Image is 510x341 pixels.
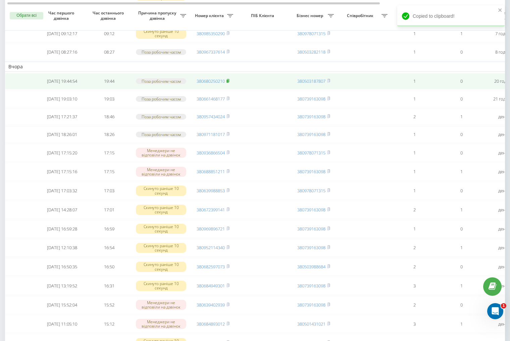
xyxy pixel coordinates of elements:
td: 08:27 [86,44,133,60]
a: 380978071315 [297,150,325,156]
td: 2 [391,201,438,219]
td: 17:15 [86,163,133,181]
div: Скинуто раніше 10 секунд [136,281,186,291]
span: Час першого дзвінка [44,10,80,21]
td: 0 [438,144,485,162]
td: [DATE] 12:10:38 [39,239,86,257]
span: Причина пропуску дзвінка [136,10,180,21]
div: Поза робочим часом [136,96,186,102]
a: 380684893012 [197,321,225,327]
a: 380739163098 [297,226,325,232]
td: 1 [391,25,438,43]
td: 1 [391,126,438,143]
td: 1 [391,182,438,200]
td: 0 [438,73,485,89]
a: 380985350290 [197,30,225,37]
td: 1 [391,44,438,60]
span: Співробітник [341,13,381,18]
a: 380952114340 [197,245,225,251]
div: Поза робочим часом [136,114,186,120]
td: 18:26 [86,126,133,143]
td: [DATE] 17:15:20 [39,144,86,162]
td: [DATE] 16:50:35 [39,258,86,276]
td: [DATE] 11:05:10 [39,315,86,333]
td: 17:01 [86,201,133,219]
td: 0 [438,182,485,200]
td: 19:44 [86,73,133,89]
a: 380739163098 [297,207,325,213]
div: Copied to clipboard! [397,5,505,27]
a: 380639988853 [197,188,225,194]
span: Пропущених від клієнта [394,10,428,21]
td: [DATE] 15:52:04 [39,296,86,314]
a: 380688851211 [197,168,225,175]
div: Скинуто раніше 10 секунд [136,186,186,196]
a: 380936866504 [197,150,225,156]
span: Час останнього дзвінка [91,10,127,21]
a: 380739163098 [297,245,325,251]
a: 380967337614 [197,49,225,55]
td: 18:46 [86,109,133,125]
a: 380661468177 [197,96,225,102]
td: 2 [391,296,438,314]
a: 380739163098 [297,131,325,137]
span: Номер клієнта [193,13,227,18]
div: Менеджери не відповіли на дзвінок [136,167,186,177]
td: 2 [391,109,438,125]
td: 1 [391,91,438,107]
a: 380739163098 [297,283,325,289]
td: 17:15 [86,144,133,162]
td: 17:03 [86,182,133,200]
a: 380969896721 [197,226,225,232]
a: 380503187807 [297,78,325,84]
div: Скинуто раніше 10 секунд [136,243,186,253]
a: 380639402939 [197,302,225,308]
td: 3 [391,277,438,295]
div: Скинуто раніше 10 секунд [136,262,186,272]
td: [DATE] 14:28:07 [39,201,86,219]
td: 1 [438,201,485,219]
td: [DATE] 09:12:17 [39,25,86,43]
span: ПІБ Клієнта [242,13,285,18]
a: 380739163098 [297,168,325,175]
a: 380739163098 [297,96,325,102]
td: [DATE] 18:26:01 [39,126,86,143]
button: Обрати всі [10,12,43,19]
a: 380971181017 [197,131,225,137]
div: Менеджери не відповіли на дзвінок [136,300,186,310]
div: Скинуто раніше 10 секунд [136,224,186,234]
td: 1 [438,315,485,333]
td: 1 [391,73,438,89]
span: Бізнес номер [294,13,328,18]
td: 15:52 [86,296,133,314]
td: 16:59 [86,220,133,238]
a: 380503988684 [297,264,325,270]
td: [DATE] 19:03:10 [39,91,86,107]
td: 09:12 [86,25,133,43]
div: Скинуто раніше 10 секунд [136,205,186,215]
div: Менеджери не відповіли на дзвінок [136,148,186,158]
td: 1 [391,220,438,238]
a: 380503282118 [297,49,325,55]
a: 380672399141 [197,207,225,213]
span: 1 [501,303,506,309]
td: 1 [391,144,438,162]
div: Менеджери не відповіли на дзвінок [136,319,186,329]
td: 2 [391,239,438,257]
td: [DATE] 17:03:32 [39,182,86,200]
div: Поза робочим часом [136,49,186,55]
td: 16:54 [86,239,133,257]
td: 1 [438,25,485,43]
td: [DATE] 17:21:37 [39,109,86,125]
a: 380501431021 [297,321,325,327]
td: 1 [438,163,485,181]
a: 380957434024 [197,114,225,120]
a: 380978071315 [297,30,325,37]
td: 1 [438,109,485,125]
td: 0 [438,296,485,314]
a: 380684949301 [197,283,225,289]
td: 1 [438,277,485,295]
td: [DATE] 08:27:16 [39,44,86,60]
td: 1 [438,239,485,257]
td: 0 [438,258,485,276]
